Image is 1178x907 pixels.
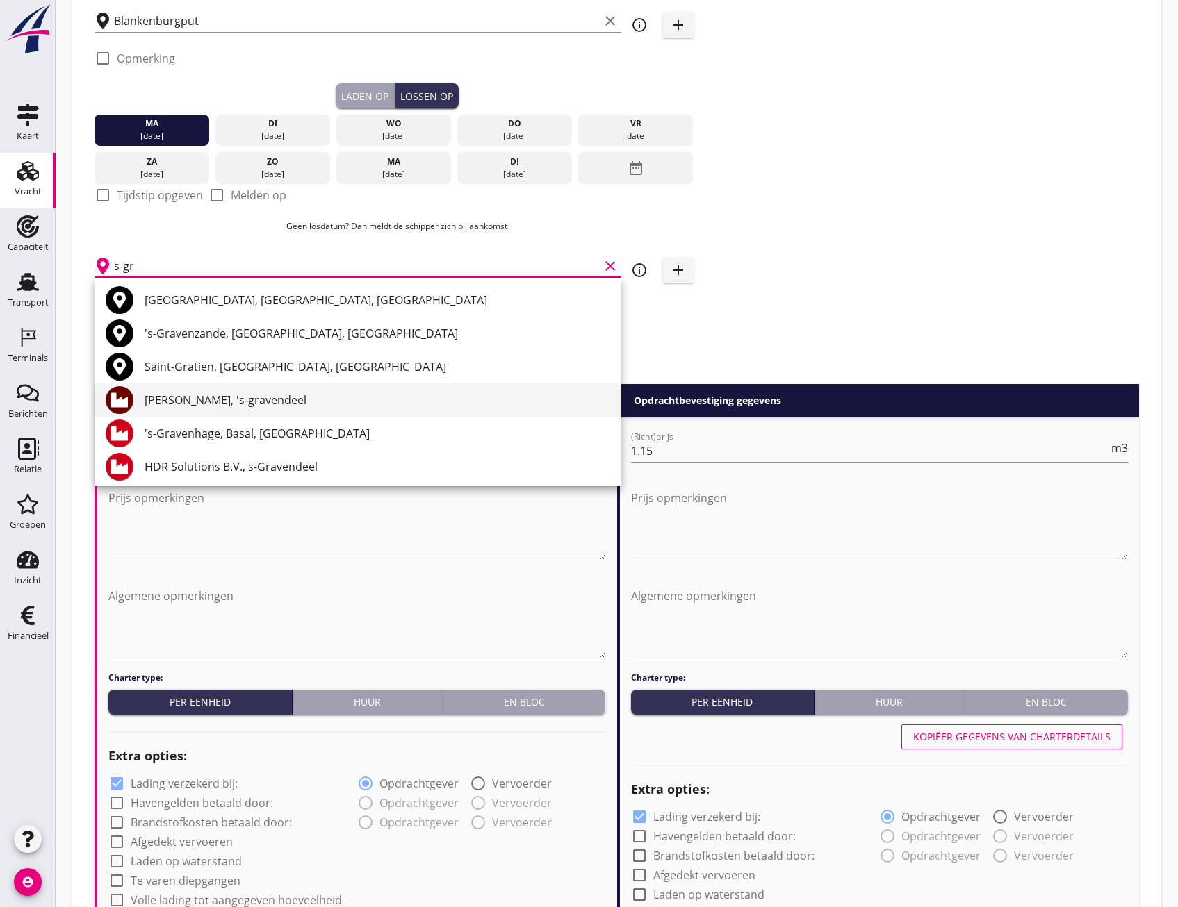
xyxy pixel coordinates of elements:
[582,130,690,142] div: [DATE]
[913,729,1111,744] div: Kopiëer gegevens van charterdetails
[443,690,606,715] button: En bloc
[653,810,760,824] label: Lading verzekerd bij:
[114,694,286,709] div: Per eenheid
[131,835,233,849] label: Afgedekt vervoeren
[653,849,815,863] label: Brandstofkosten betaald door:
[98,168,206,181] div: [DATE]
[1014,810,1074,824] label: Vervoerder
[631,440,1109,462] input: (Richt)prijs
[95,220,699,233] p: Geen losdatum? Dan meldt de schipper zich bij aankomst
[145,458,610,475] div: HDR Solutions B.V., s-Gravendeel
[298,694,436,709] div: Huur
[145,358,610,375] div: Saint-Gratien, [GEOGRAPHIC_DATA], [GEOGRAPHIC_DATA]
[8,298,49,307] div: Transport
[131,776,238,790] label: Lading verzekerd bij:
[98,156,206,168] div: za
[492,776,552,790] label: Vervoerder
[461,130,569,142] div: [DATE]
[461,168,569,181] div: [DATE]
[231,188,286,202] label: Melden op
[400,89,453,103] div: Lossen op
[631,17,648,33] i: info_outline
[1111,442,1128,453] span: m3
[15,187,42,196] div: Vracht
[631,487,1129,560] textarea: Prijs opmerkingen
[631,780,1129,799] h2: Extra opties:
[8,409,48,418] div: Berichten
[14,465,42,474] div: Relatie
[379,776,459,790] label: Opdrachtgever
[8,242,49,251] div: Capaciteit
[131,893,342,907] label: Volle lading tot aangegeven hoeveelheid
[670,262,687,278] i: add
[340,130,448,142] div: [DATE]
[219,117,327,130] div: di
[582,117,690,130] div: vr
[98,117,206,130] div: ma
[631,690,815,715] button: Per eenheid
[670,17,687,33] i: add
[631,262,648,278] i: info_outline
[219,156,327,168] div: zo
[340,156,448,168] div: ma
[108,747,606,765] h2: Extra opties:
[340,117,448,130] div: wo
[117,188,203,202] label: Tijdstip opgeven
[653,829,796,843] label: Havengelden betaald door:
[901,724,1122,749] button: Kopiëer gegevens van charterdetails
[461,156,569,168] div: di
[145,325,610,342] div: 's-Gravenzande, [GEOGRAPHIC_DATA], [GEOGRAPHIC_DATA]
[631,585,1129,658] textarea: Algemene opmerkingen
[653,888,764,901] label: Laden op waterstand
[145,392,610,408] div: [PERSON_NAME], 's-gravendeel
[10,520,46,529] div: Groepen
[131,796,273,810] label: Havengelden betaald door:
[14,576,42,585] div: Inzicht
[293,690,443,715] button: Huur
[131,854,242,868] label: Laden op waterstand
[219,130,327,142] div: [DATE]
[340,168,448,181] div: [DATE]
[653,868,755,882] label: Afgedekt vervoeren
[145,425,610,442] div: 's-Gravenhage, Basal, [GEOGRAPHIC_DATA]
[448,694,600,709] div: En bloc
[108,672,606,684] h4: Charter type:
[131,815,292,829] label: Brandstofkosten betaald door:
[336,83,395,108] button: Laden op
[117,51,175,65] label: Opmerking
[98,130,206,142] div: [DATE]
[114,10,599,32] input: Laadplaats
[3,3,53,55] img: logo-small.a267ee39.svg
[145,292,610,308] div: [GEOGRAPHIC_DATA], [GEOGRAPHIC_DATA], [GEOGRAPHIC_DATA]
[970,694,1122,709] div: En bloc
[131,874,240,888] label: Te varen diepgangen
[114,255,599,277] input: Losplaats
[108,690,293,715] button: Per eenheid
[631,672,1129,684] h4: Charter type:
[395,83,459,108] button: Lossen op
[8,353,48,363] div: Terminals
[108,585,606,658] textarea: Algemene opmerkingen
[219,168,327,181] div: [DATE]
[602,258,619,274] i: clear
[17,131,39,140] div: Kaart
[637,694,809,709] div: Per eenheid
[461,117,569,130] div: do
[820,694,958,709] div: Huur
[108,487,606,560] textarea: Prijs opmerkingen
[602,13,619,29] i: clear
[8,631,49,640] div: Financieel
[341,89,388,103] div: Laden op
[628,156,644,181] i: date_range
[14,868,42,896] i: account_circle
[965,690,1128,715] button: En bloc
[815,690,965,715] button: Huur
[901,810,981,824] label: Opdrachtgever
